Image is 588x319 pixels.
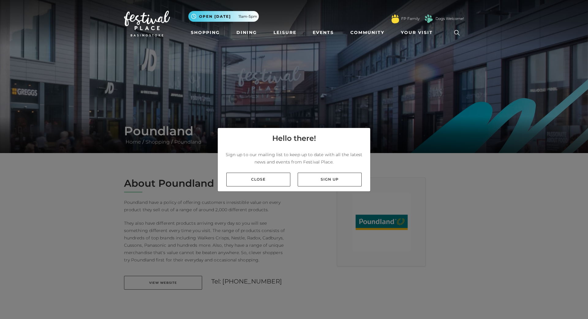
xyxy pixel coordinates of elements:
[199,14,231,19] span: Open [DATE]
[401,16,420,21] a: FP Family
[226,173,290,186] a: Close
[298,173,362,186] a: Sign up
[188,27,222,38] a: Shopping
[435,16,464,21] a: Dogs Welcome!
[234,27,259,38] a: Dining
[348,27,387,38] a: Community
[239,14,257,19] span: 11am-5pm
[272,133,316,144] h4: Hello there!
[310,27,336,38] a: Events
[271,27,299,38] a: Leisure
[401,29,433,36] span: Your Visit
[188,11,259,22] button: Open [DATE] 11am-5pm
[223,151,365,166] p: Sign up to our mailing list to keep up to date with all the latest news and events from Festival ...
[124,11,170,36] img: Festival Place Logo
[398,27,438,38] a: Your Visit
